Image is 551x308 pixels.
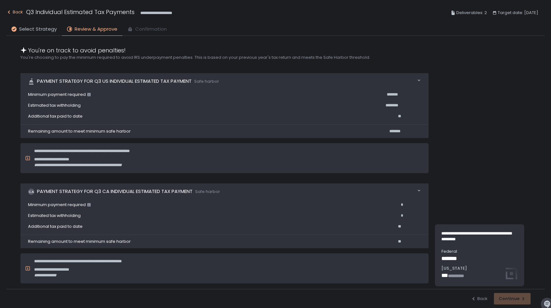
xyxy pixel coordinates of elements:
span: Deliverables: 2 [456,9,487,17]
h1: Q3 Individual Estimated Tax Payments [26,8,135,16]
span: Additional tax paid to date [28,224,83,229]
span: Confirmation [135,26,167,33]
span: Minimum payment required [28,92,91,97]
span: Payment strategy for Q3 CA Individual Estimated Tax Payment [37,188,193,195]
button: Back [6,8,23,18]
button: Back [471,296,488,302]
span: Remaining amount to meet minimum safe harbor [28,239,131,244]
span: Estimated tax withholding [28,213,81,219]
span: Safe harbor [195,189,220,195]
span: [US_STATE] [441,266,518,271]
span: Federal [441,249,518,254]
div: Back [6,8,23,16]
span: Target date: [DATE] [498,9,538,17]
h2: You're choosing to pay the minimum required to avoid IRS underpayment penalties. This is based on... [20,55,429,60]
span: Additional tax paid to date [28,113,83,119]
span: Safe harbor [194,79,219,84]
span: You're on track to avoid penalties! [28,46,126,55]
span: Review & Approve [75,26,117,33]
span: Remaining amount to meet minimum safe harbor [28,128,131,134]
span: Estimated tax withholding [28,103,81,108]
span: Payment strategy for Q3 US Individual Estimated Tax Payment [37,78,192,85]
text: CA [29,189,34,194]
span: Select Strategy [19,26,57,33]
span: Minimum payment required [28,202,91,208]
